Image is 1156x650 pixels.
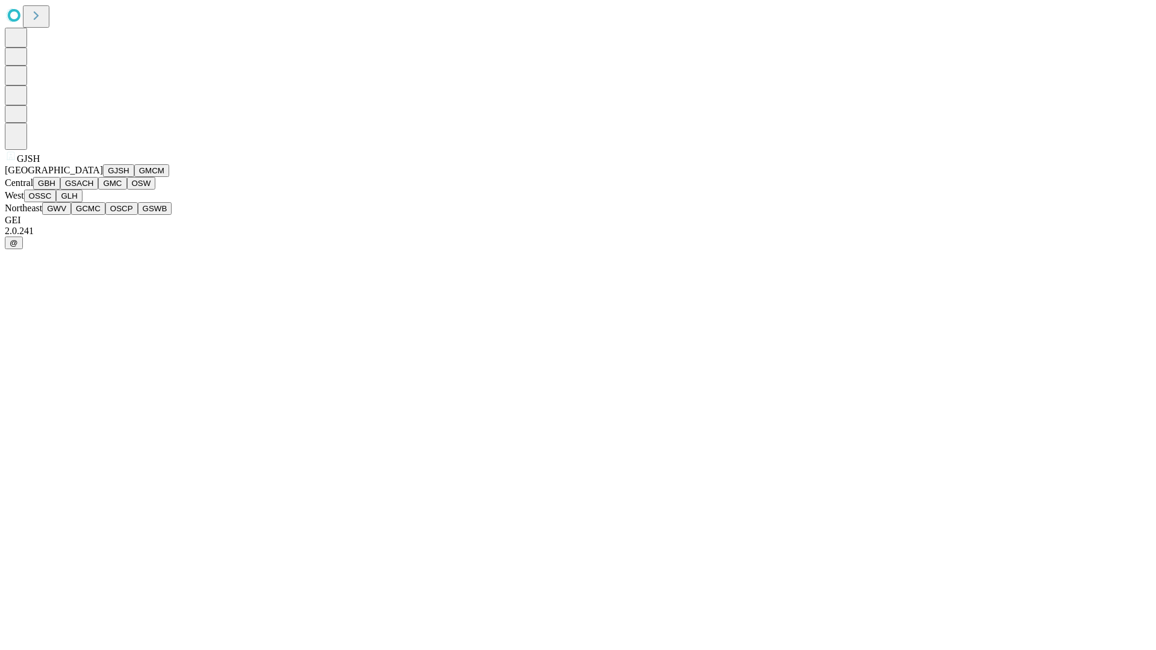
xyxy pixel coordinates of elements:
span: [GEOGRAPHIC_DATA] [5,165,103,175]
div: GEI [5,215,1151,226]
button: GSWB [138,202,172,215]
span: GJSH [17,153,40,164]
span: Central [5,178,33,188]
span: West [5,190,24,200]
span: @ [10,238,18,247]
button: OSW [127,177,156,190]
span: Northeast [5,203,42,213]
button: GBH [33,177,60,190]
button: GWV [42,202,71,215]
button: GMC [98,177,126,190]
button: GMCM [134,164,169,177]
button: GLH [56,190,82,202]
div: 2.0.241 [5,226,1151,237]
button: @ [5,237,23,249]
button: GCMC [71,202,105,215]
button: OSSC [24,190,57,202]
button: GJSH [103,164,134,177]
button: GSACH [60,177,98,190]
button: OSCP [105,202,138,215]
